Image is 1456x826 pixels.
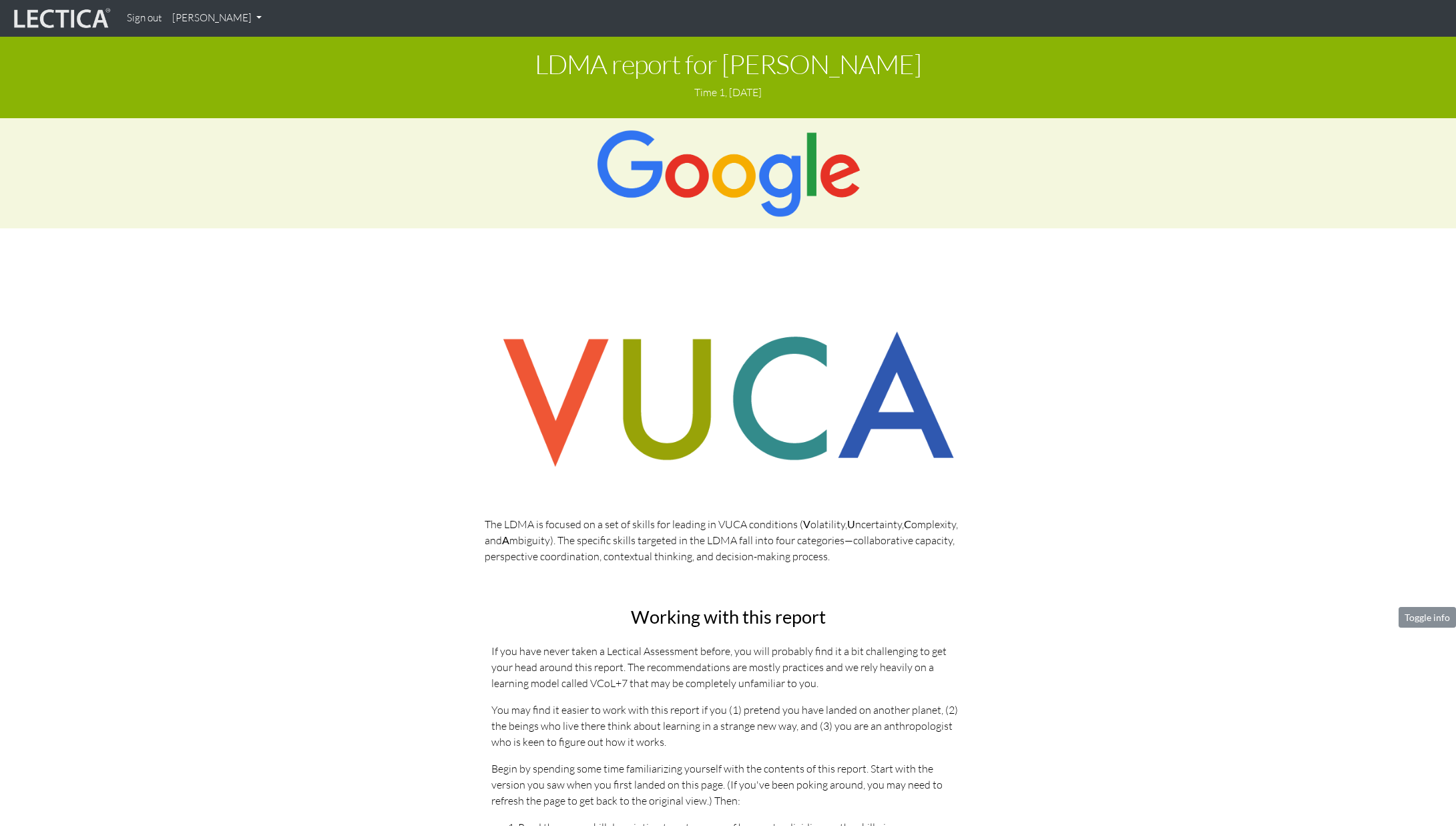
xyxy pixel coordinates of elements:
button: Toggle info [1399,607,1456,628]
img: vuca skills [485,315,972,484]
h1: LDMA report for [PERSON_NAME] [10,49,1446,79]
a: Sign out [122,5,167,31]
strong: A [502,534,509,546]
a: [PERSON_NAME] [167,5,267,31]
strong: V [803,518,810,530]
strong: U [847,518,855,530]
h2: Working with this report [491,607,965,627]
img: Google Logo [595,129,862,218]
img: lecticalive [11,6,111,31]
strong: C [904,518,911,530]
p: You may find it easier to work with this report if you (1) pretend you have landed on another pla... [491,702,965,750]
p: If you have never taken a Lectical Assessment before, you will probably find it a bit challenging... [491,643,965,691]
p: The LDMA is focused on a set of skills for leading in VUCA conditions ( olatility, ncertainty, om... [485,516,972,564]
p: Time 1, [DATE] [10,84,1446,100]
p: Begin by spending some time familiarizing yourself with the contents of this report. Start with t... [491,761,965,809]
